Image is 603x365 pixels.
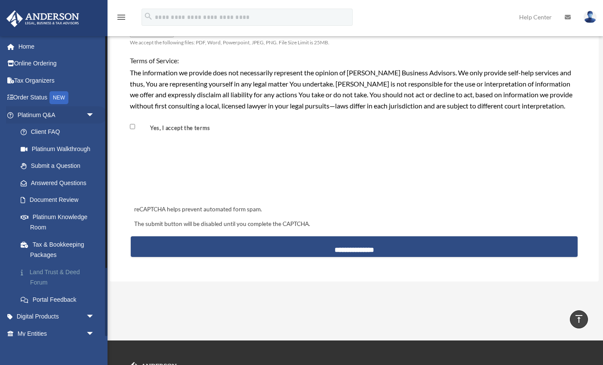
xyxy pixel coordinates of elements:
a: Tax Organizers [6,72,108,89]
a: Platinum Walkthrough [12,140,108,158]
span: We accept the following files: PDF, Word, Powerpoint, JPEG, PNG. File Size Limit is 25MB. [130,39,329,46]
div: The submit button will be disabled until you complete the CAPTCHA. [131,219,577,229]
a: My Entitiesarrow_drop_down [6,325,108,342]
a: Platinum Knowledge Room [12,208,108,236]
a: Platinum Q&Aarrow_drop_down [6,106,108,124]
i: search [144,12,153,21]
span: arrow_drop_down [86,308,103,326]
span: arrow_drop_down [86,106,103,124]
div: reCAPTCHA helps prevent automated form spam. [131,204,577,215]
a: vertical_align_top [570,310,588,328]
a: Land Trust & Deed Forum [12,263,108,291]
img: Anderson Advisors Platinum Portal [4,10,82,27]
h4: Terms of Service: [130,56,578,65]
a: Tax & Bookkeeping Packages [12,236,108,263]
a: Home [6,38,108,55]
label: Yes, I accept the terms [137,124,213,132]
a: Order StatusNEW [6,89,108,107]
a: Document Review [12,192,103,209]
a: Submit a Question [12,158,108,175]
a: Answered Questions [12,174,108,192]
a: Portal Feedback [12,291,108,308]
iframe: reCAPTCHA [132,154,262,187]
a: Online Ordering [6,55,108,72]
i: menu [116,12,126,22]
img: User Pic [584,11,597,23]
div: The information we provide does not necessarily represent the opinion of [PERSON_NAME] Business A... [130,67,578,111]
i: vertical_align_top [574,314,584,324]
span: arrow_drop_down [86,325,103,343]
a: menu [116,15,126,22]
a: Client FAQ [12,124,108,141]
a: Digital Productsarrow_drop_down [6,308,108,325]
div: NEW [49,91,68,104]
